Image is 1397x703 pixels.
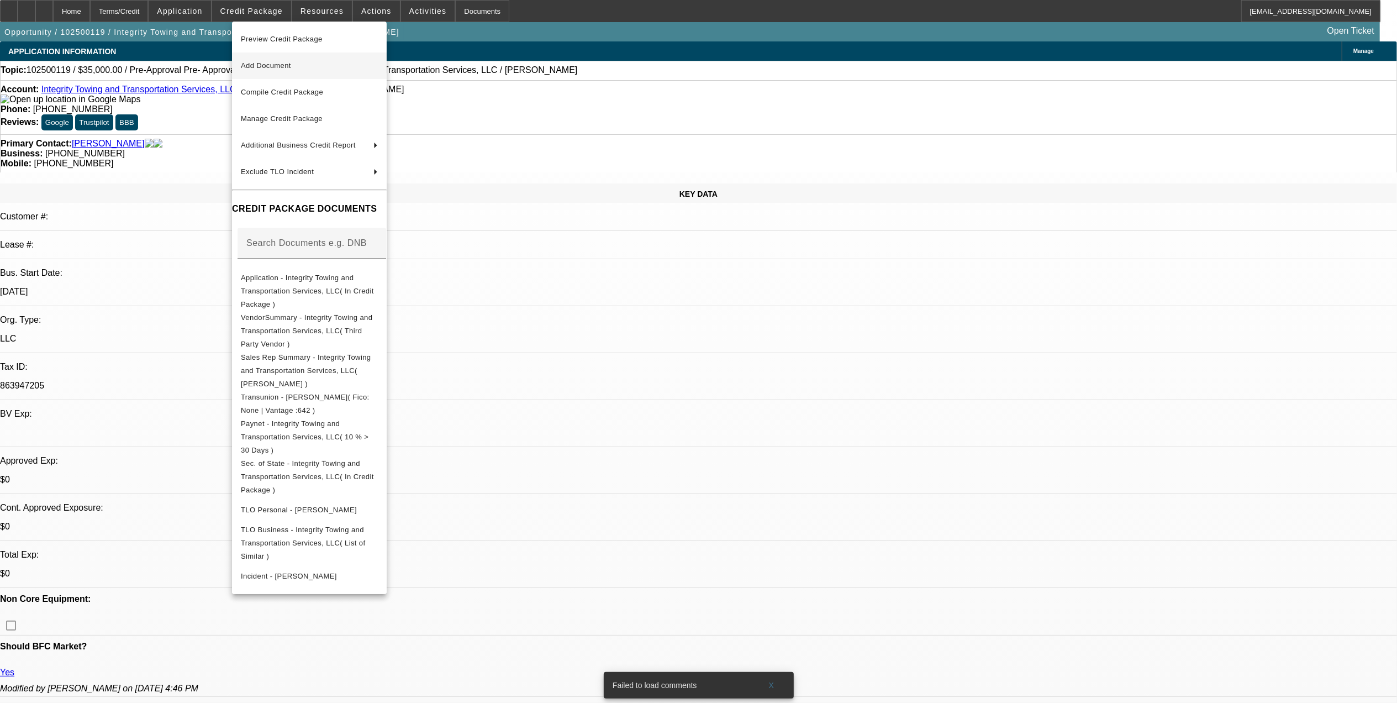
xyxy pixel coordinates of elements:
mat-label: Search Documents e.g. DNB [246,238,367,247]
span: TLO Personal - [PERSON_NAME] [241,505,357,513]
button: Application - Integrity Towing and Transportation Services, LLC( In Credit Package ) [232,271,387,311]
span: Additional Business Credit Report [241,141,356,149]
span: Add Document [241,61,291,70]
button: TLO Personal - Spurlock, Chase [232,496,387,523]
span: Incident - [PERSON_NAME] [241,571,337,580]
span: VendorSummary - Integrity Towing and Transportation Services, LLC( Third Party Vendor ) [241,313,372,348]
button: Sales Rep Summary - Integrity Towing and Transportation Services, LLC( Leach, Ethan ) [232,350,387,390]
span: Preview Credit Package [241,35,323,43]
span: Compile Credit Package [241,88,323,96]
button: Paynet - Integrity Towing and Transportation Services, LLC( 10 % > 30 Days ) [232,417,387,457]
button: Sec. of State - Integrity Towing and Transportation Services, LLC( In Credit Package ) [232,457,387,496]
span: Manage Credit Package [241,114,323,123]
button: Incident - Spurlock, Chase [232,563,387,589]
button: TLO Business - Integrity Towing and Transportation Services, LLC( List of Similar ) [232,523,387,563]
span: TLO Business - Integrity Towing and Transportation Services, LLC( List of Similar ) [241,525,366,560]
button: Transunion - Spurlock, Chase( Fico: None | Vantage :642 ) [232,390,387,417]
span: Sales Rep Summary - Integrity Towing and Transportation Services, LLC( [PERSON_NAME] ) [241,353,371,387]
h4: CREDIT PACKAGE DOCUMENTS [232,202,387,216]
span: Exclude TLO Incident [241,167,314,176]
span: Paynet - Integrity Towing and Transportation Services, LLC( 10 % > 30 Days ) [241,419,368,454]
button: VendorSummary - Integrity Towing and Transportation Services, LLC( Third Party Vendor ) [232,311,387,350]
span: Application - Integrity Towing and Transportation Services, LLC( In Credit Package ) [241,273,374,308]
span: Transunion - [PERSON_NAME]( Fico: None | Vantage :642 ) [241,392,370,414]
span: Sec. of State - Integrity Towing and Transportation Services, LLC( In Credit Package ) [241,459,374,494]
